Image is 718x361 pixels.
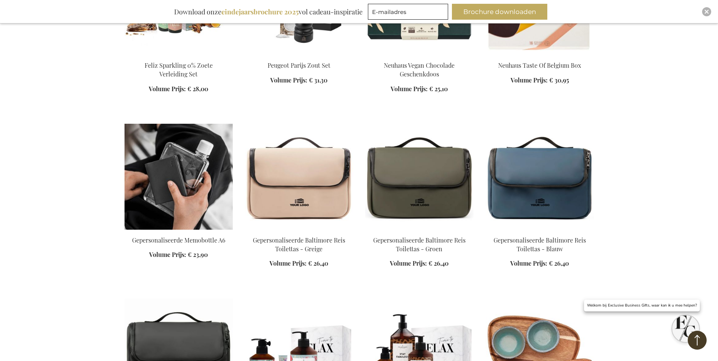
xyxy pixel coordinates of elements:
[704,9,709,14] img: Close
[429,85,448,93] span: € 25,10
[486,52,594,59] a: Neuhaus Taste Of Belgium Box Neuhaus Taste Of Belgium Box
[245,124,353,230] img: Personalised Baltimore Travel Toiletry Bag - Greige
[171,4,366,20] div: Download onze vol cadeau-inspiratie
[269,259,307,267] span: Volume Prijs:
[452,4,547,20] button: Brochure downloaden
[149,85,186,93] span: Volume Prijs:
[494,236,586,253] a: Gepersonaliseerde Baltimore Reis Toilettas - Blauw
[308,259,328,267] span: € 26,40
[390,259,427,267] span: Volume Prijs:
[149,85,208,93] a: Volume Prijs: € 28,00
[510,259,569,268] a: Volume Prijs: € 26,40
[125,124,233,230] img: Gepersonaliseerde Memobottle A6
[549,259,569,267] span: € 26,40
[368,4,448,20] input: E-mailadres
[391,85,428,93] span: Volume Prijs:
[270,76,307,84] span: Volume Prijs:
[365,124,473,230] img: Personalised Baltimore Travel Toiletry Bag - Green
[391,85,448,93] a: Volume Prijs: € 25,10
[702,7,711,16] div: Close
[373,236,466,253] a: Gepersonaliseerde Baltimore Reis Toilettas - Groen
[245,52,353,59] a: Peugot Paris Salt Set
[221,7,299,16] b: eindejaarsbrochure 2025
[187,85,208,93] span: € 28,00
[486,124,594,230] img: Personalised Baltimore Travel Toiletry Bag - Blue
[253,236,345,253] a: Gepersonaliseerde Baltimore Reis Toilettas - Greige
[486,227,594,234] a: Personalised Baltimore Travel Toiletry Bag - Blue
[428,259,449,267] span: € 26,40
[125,52,233,59] a: Feliz Sparkling 0% Sweet Temptations Set Feliz Sparkling 0% Zoete Verleiding Set
[510,259,547,267] span: Volume Prijs:
[309,76,327,84] span: € 31,30
[245,227,353,234] a: Personalised Baltimore Travel Toiletry Bag - Greige
[365,227,473,234] a: Personalised Baltimore Travel Toiletry Bag - Green
[549,76,569,84] span: € 30,95
[390,259,449,268] a: Volume Prijs: € 26,40
[269,259,328,268] a: Volume Prijs: € 26,40
[145,61,213,78] a: Feliz Sparkling 0% Zoete Verleiding Set
[125,227,233,234] a: Gepersonaliseerde Memobottle A6
[268,61,330,69] a: Peugeot Parijs Zout Set
[498,61,581,69] a: Neuhaus Taste Of Belgium Box
[511,76,569,85] a: Volume Prijs: € 30,95
[365,52,473,59] a: Neuhaus Vegan Collection
[384,61,455,78] a: Neuhaus Vegan Chocolade Geschenkdoos
[511,76,548,84] span: Volume Prijs:
[368,4,450,22] form: marketing offers and promotions
[270,76,327,85] a: Volume Prijs: € 31,30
